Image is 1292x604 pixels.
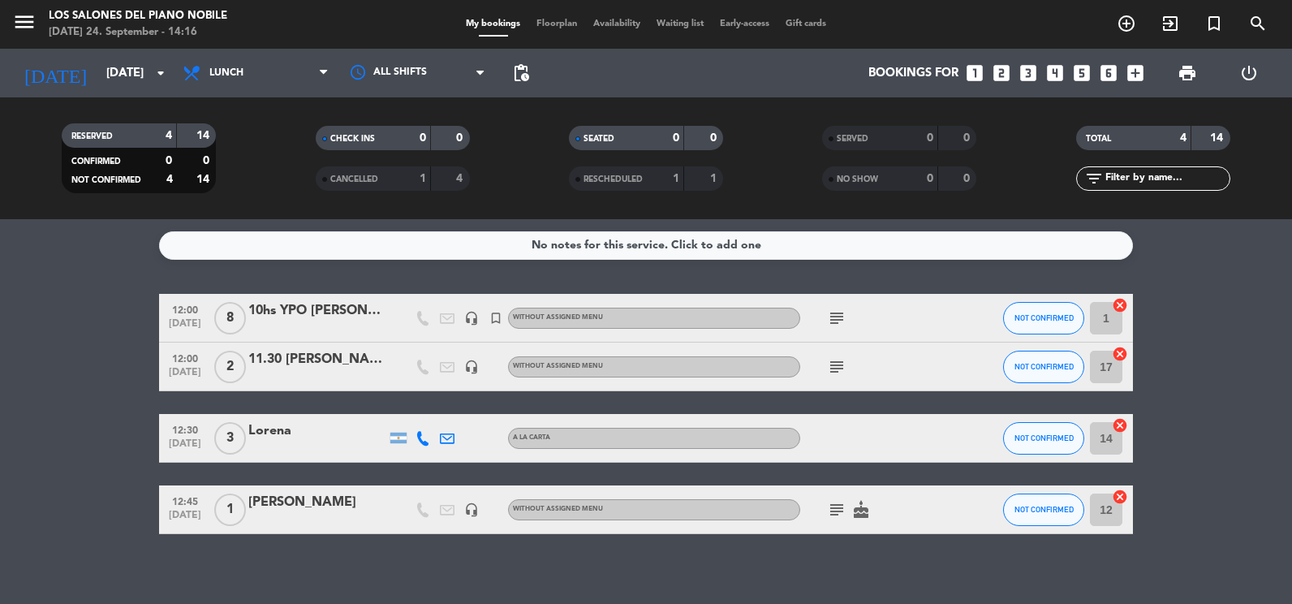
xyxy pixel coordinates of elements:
[489,311,503,326] i: turned_in_not
[963,173,973,184] strong: 0
[71,176,141,184] span: NOT CONFIRMED
[1248,14,1268,33] i: search
[456,132,466,144] strong: 0
[827,357,846,377] i: subject
[166,174,173,185] strong: 4
[710,173,720,184] strong: 1
[1086,135,1111,143] span: TOTAL
[214,494,246,526] span: 1
[1003,302,1084,334] button: NOT CONFIRMED
[1044,63,1066,84] i: looks_4
[248,421,386,442] div: Lorena
[1178,63,1197,83] span: print
[1218,49,1280,97] div: LOG OUT
[648,19,712,28] span: Waiting list
[1112,297,1128,313] i: cancel
[1204,14,1224,33] i: turned_in_not
[991,63,1012,84] i: looks_two
[248,300,386,321] div: 10hs YPO [PERSON_NAME].
[165,510,205,528] span: [DATE]
[673,132,679,144] strong: 0
[458,19,528,28] span: My bookings
[165,300,205,318] span: 12:00
[1018,63,1039,84] i: looks_3
[49,24,227,41] div: [DATE] 24. September - 14:16
[1084,169,1104,188] i: filter_list
[151,63,170,83] i: arrow_drop_down
[165,348,205,367] span: 12:00
[464,311,479,326] i: headset_mic
[1104,170,1230,188] input: Filter by name...
[827,500,846,520] i: subject
[49,8,227,24] div: Los Salones del Piano Nobile
[511,63,531,83] span: pending_actions
[248,492,386,513] div: [PERSON_NAME]
[165,420,205,438] span: 12:30
[513,314,603,321] span: Without assigned menu
[1180,132,1186,144] strong: 4
[12,10,37,34] i: menu
[196,130,213,141] strong: 14
[1014,313,1074,322] span: NOT CONFIRMED
[532,236,761,255] div: No notes for this service. Click to add one
[513,434,550,441] span: A LA CARTA
[420,132,426,144] strong: 0
[71,132,113,140] span: RESERVED
[165,438,205,457] span: [DATE]
[673,173,679,184] strong: 1
[584,175,643,183] span: RESCHEDULED
[1210,132,1226,144] strong: 14
[330,175,378,183] span: CANCELLED
[420,173,426,184] strong: 1
[166,130,172,141] strong: 4
[12,10,37,40] button: menu
[1125,63,1146,84] i: add_box
[464,360,479,374] i: headset_mic
[1098,63,1119,84] i: looks_6
[1239,63,1259,83] i: power_settings_new
[12,55,98,91] i: [DATE]
[214,422,246,455] span: 3
[1112,346,1128,362] i: cancel
[165,318,205,337] span: [DATE]
[513,363,603,369] span: Without assigned menu
[248,349,386,370] div: 11.30 [PERSON_NAME]
[585,19,648,28] span: Availability
[464,503,479,517] i: headset_mic
[71,157,121,166] span: CONFIRMED
[1112,417,1128,434] i: cancel
[528,19,585,28] span: Floorplan
[1117,14,1136,33] i: add_circle_outline
[214,351,246,383] span: 2
[710,132,720,144] strong: 0
[166,155,172,166] strong: 0
[963,132,973,144] strong: 0
[927,173,933,184] strong: 0
[1112,489,1128,505] i: cancel
[1003,494,1084,526] button: NOT CONFIRMED
[1014,434,1074,442] span: NOT CONFIRMED
[712,19,777,28] span: Early-access
[927,132,933,144] strong: 0
[456,173,466,184] strong: 4
[837,175,878,183] span: NO SHOW
[584,135,614,143] span: SEATED
[1003,422,1084,455] button: NOT CONFIRMED
[196,174,213,185] strong: 14
[330,135,375,143] span: CHECK INS
[837,135,868,143] span: SERVED
[209,67,243,79] span: Lunch
[1014,362,1074,371] span: NOT CONFIRMED
[513,506,603,512] span: Without assigned menu
[964,63,985,84] i: looks_one
[1003,351,1084,383] button: NOT CONFIRMED
[777,19,834,28] span: Gift cards
[165,491,205,510] span: 12:45
[165,367,205,386] span: [DATE]
[203,155,213,166] strong: 0
[1014,505,1074,514] span: NOT CONFIRMED
[214,302,246,334] span: 8
[868,67,958,80] span: Bookings for
[851,500,871,520] i: cake
[1071,63,1092,84] i: looks_5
